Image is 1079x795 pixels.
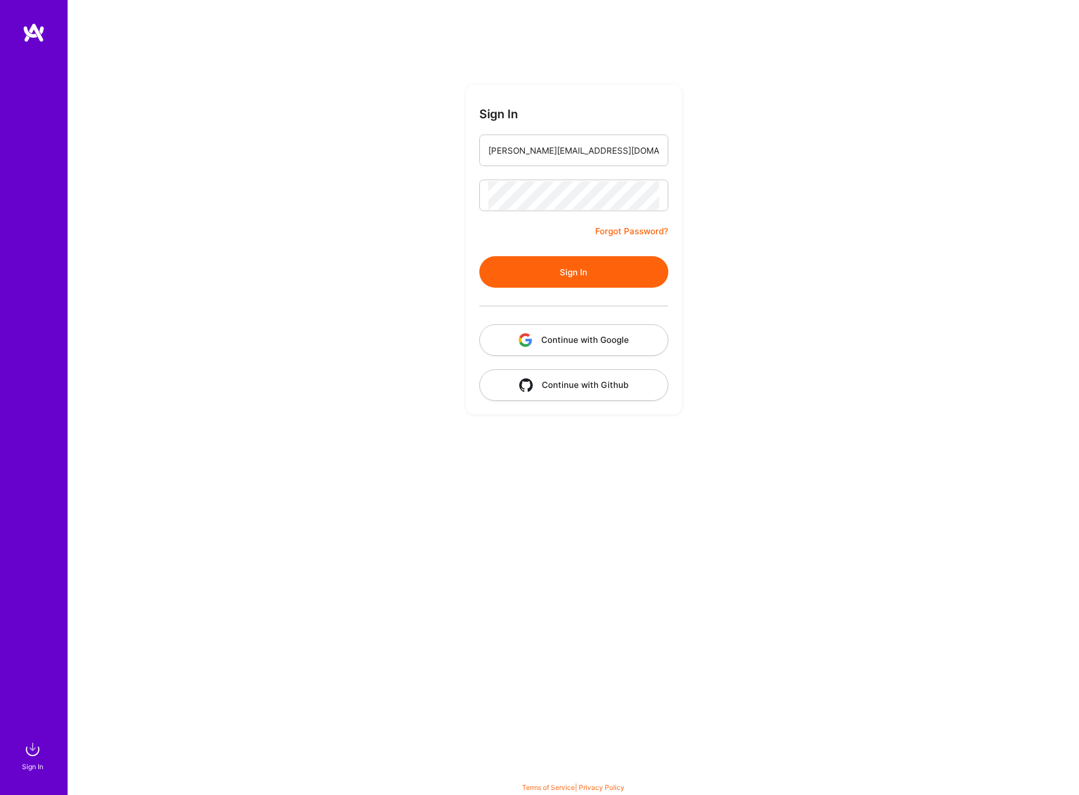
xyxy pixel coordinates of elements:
[522,783,624,792] span: |
[488,136,659,165] input: Email...
[479,107,518,121] h3: Sign In
[479,369,668,401] button: Continue with Github
[22,761,43,772] div: Sign In
[519,333,532,347] img: icon
[21,738,44,761] img: sign in
[479,324,668,356] button: Continue with Google
[519,378,533,392] img: icon
[479,256,668,288] button: Sign In
[579,783,624,792] a: Privacy Policy
[68,761,1079,789] div: © 2025 ATeams Inc., All rights reserved.
[595,225,668,238] a: Forgot Password?
[522,783,575,792] a: Terms of Service
[24,738,44,772] a: sign inSign In
[23,23,45,43] img: logo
